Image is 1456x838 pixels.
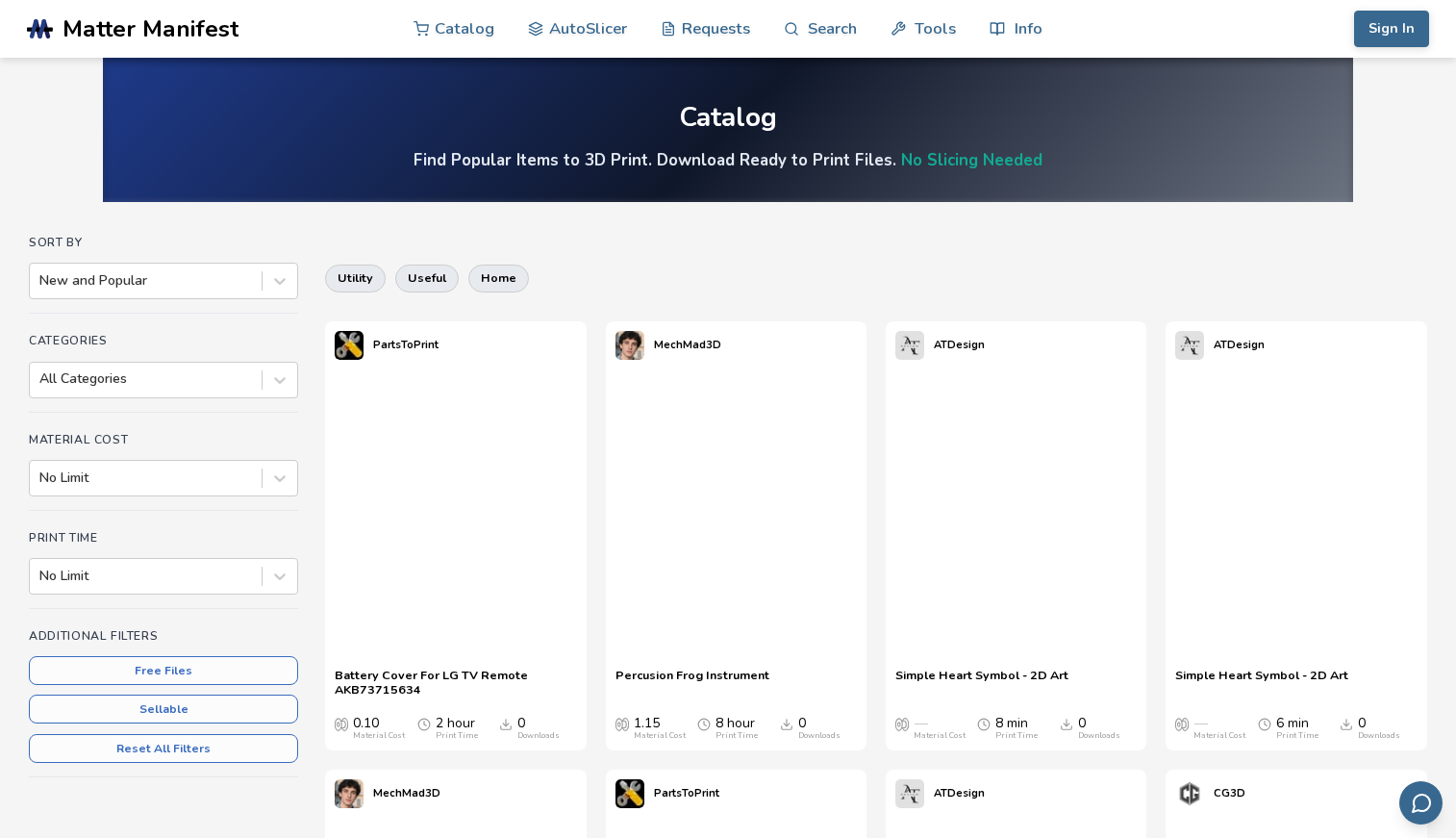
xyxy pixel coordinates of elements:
div: 2 hour [436,716,478,741]
span: Average Cost [1175,716,1189,731]
div: Downloads [1078,731,1120,741]
a: Percusion Frog Instrument [615,668,769,697]
button: Reset All Filters [29,734,298,763]
div: 0 [517,716,560,741]
button: Sign In [1354,11,1429,47]
p: MechMad3D [654,335,721,355]
h4: Find Popular Items to 3D Print. Download Ready to Print Files. [414,149,1042,171]
span: Average Cost [895,716,909,731]
a: ATDesign's profileATDesign [1166,321,1274,369]
div: Material Cost [634,731,686,741]
p: CG3D [1214,783,1245,803]
img: PartsToPrint's profile [335,331,364,360]
div: Material Cost [1193,731,1245,741]
a: PartsToPrint's profilePartsToPrint [606,770,729,818]
div: Print Time [1276,731,1318,741]
a: CG3D's profileCG3D [1166,770,1255,818]
span: Downloads [1340,716,1353,731]
img: PartsToPrint's profile [615,779,644,808]
span: Average Print Time [1258,716,1271,731]
img: ATDesign's profile [895,331,924,360]
p: ATDesign [934,335,985,355]
div: Downloads [1358,731,1400,741]
span: Average Print Time [977,716,991,731]
div: Print Time [715,731,758,741]
p: MechMad3D [373,783,440,803]
div: 8 hour [715,716,758,741]
span: Average Print Time [417,716,431,731]
button: utility [325,265,386,292]
a: Simple Heart Symbol - 2D Art [895,668,1068,697]
p: PartsToPrint [654,783,719,803]
img: ATDesign's profile [895,779,924,808]
div: Print Time [436,731,478,741]
h4: Material Cost [29,433,298,446]
img: ATDesign's profile [1175,331,1204,360]
span: Average Cost [615,716,629,731]
div: 8 min [995,716,1038,741]
span: — [914,716,927,731]
img: MechMad3D's profile [335,779,364,808]
a: ATDesign's profileATDesign [886,321,994,369]
div: 0 [798,716,841,741]
button: Free Files [29,656,298,685]
div: Material Cost [353,731,405,741]
a: ATDesign's profileATDesign [886,770,994,818]
a: No Slicing Needed [901,149,1042,171]
span: Average Cost [335,716,348,731]
input: No Limit [39,470,43,486]
button: Send feedback via email [1399,781,1443,825]
div: 0.10 [353,716,405,741]
h4: Sort By [29,236,298,249]
button: home [468,265,529,292]
input: New and Popular [39,273,43,289]
span: Downloads [1060,716,1073,731]
a: Simple Heart Symbol - 2D Art [1175,668,1348,697]
span: Matter Manifest [63,15,238,42]
h4: Categories [29,334,298,347]
p: ATDesign [934,783,985,803]
div: Downloads [517,731,560,741]
img: MechMad3D's profile [615,331,644,360]
a: Battery Cover For LG TV Remote AKB73715634 [335,668,576,697]
img: CG3D's profile [1175,779,1204,808]
span: Downloads [780,716,793,731]
div: Print Time [995,731,1038,741]
h4: Additional Filters [29,629,298,643]
input: No Limit [39,569,43,584]
a: PartsToPrint's profilePartsToPrint [325,321,448,369]
p: PartsToPrint [373,335,439,355]
div: Downloads [798,731,841,741]
div: Material Cost [914,731,966,741]
div: 0 [1078,716,1120,741]
span: — [1193,716,1207,731]
div: 0 [1358,716,1400,741]
button: useful [395,265,459,292]
div: Catalog [679,103,777,133]
a: MechMad3D's profileMechMad3D [606,321,731,369]
h4: Print Time [29,531,298,545]
button: Sellable [29,695,298,724]
a: MechMad3D's profileMechMad3D [325,770,450,818]
input: All Categories [39,371,43,387]
div: 6 min [1276,716,1318,741]
span: Average Print Time [697,716,711,731]
p: ATDesign [1214,335,1265,355]
div: 1.15 [634,716,686,741]
span: Downloads [499,716,513,731]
